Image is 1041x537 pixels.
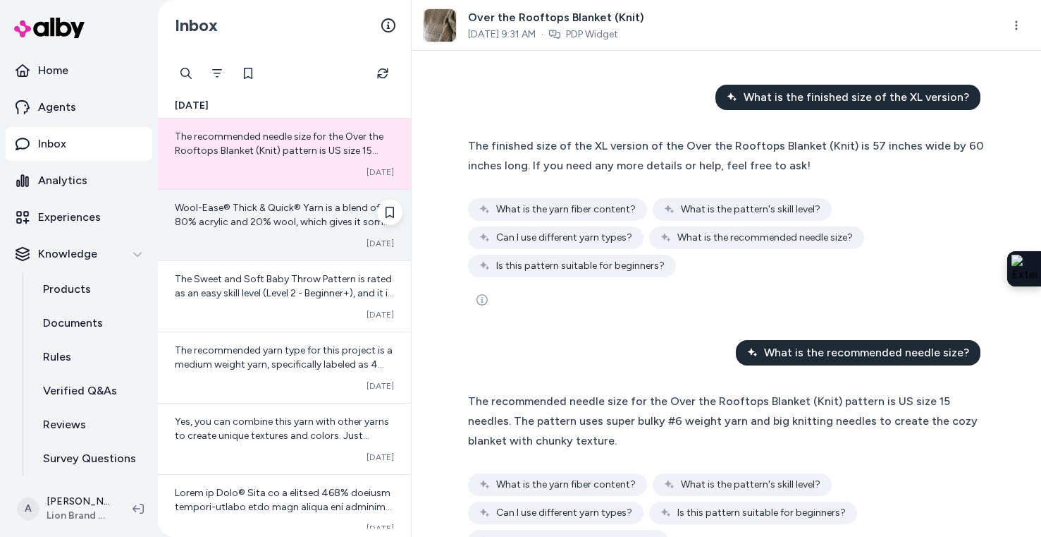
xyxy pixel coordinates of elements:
[29,340,152,374] a: Rules
[38,99,76,116] p: Agents
[43,416,86,433] p: Reviews
[175,15,218,36] h2: Inbox
[43,281,91,298] p: Products
[158,332,411,403] a: The recommended yarn type for this project is a medium weight yarn, specifically labeled as 4 Med...
[496,203,636,217] span: What is the yarn fiber content?
[496,231,632,245] span: Can I use different yarn types?
[158,260,411,332] a: The Sweet and Soft Baby Throw Pattern is rated as an easy skill level (Level 2 - Beginner+), and ...
[566,28,618,42] a: PDP Widget
[6,237,152,271] button: Knowledge
[47,495,110,509] p: [PERSON_NAME]
[677,231,853,245] span: What is the recommended needle size?
[43,349,71,366] p: Rules
[6,54,152,88] a: Home
[47,509,110,523] span: Lion Brand Yarn
[764,344,969,361] span: What is the recommended needle size?
[38,172,87,189] p: Analytics
[468,28,536,42] span: [DATE] 9:31 AM
[38,135,66,152] p: Inbox
[43,450,136,467] p: Survey Questions
[468,394,978,447] span: The recommended needle size for the Over the Rooftops Blanket (Knit) pattern is US size 15 needle...
[8,486,121,531] button: A[PERSON_NAME]Lion Brand Yarn
[158,403,411,474] a: Yes, you can combine this yarn with other yarns to create unique textures and colors. Just ensure...
[496,478,636,492] span: What is the yarn fiber content?
[203,59,231,88] button: Filter
[1011,255,1037,283] img: Extension Icon
[424,9,456,42] img: mGDAm3xoD7.png
[29,306,152,340] a: Documents
[29,272,152,306] a: Products
[175,273,394,511] span: The Sweet and Soft Baby Throw Pattern is rated as an easy skill level (Level 2 - Beginner+), and ...
[366,523,394,534] span: [DATE]
[6,127,152,161] a: Inbox
[6,200,152,234] a: Experiences
[29,374,152,408] a: Verified Q&As
[677,506,846,520] span: Is this pattern suitable for beginners?
[6,164,152,198] a: Analytics
[366,309,394,320] span: [DATE]
[6,90,152,124] a: Agents
[175,344,393,385] span: The recommended yarn type for this project is a medium weight yarn, specifically labeled as 4 Med...
[541,28,543,42] span: ·
[681,478,820,492] span: What is the pattern's skill level?
[744,89,969,106] span: What is the finished size of the XL version?
[366,167,394,178] span: [DATE]
[366,380,394,392] span: [DATE]
[369,59,397,88] button: Refresh
[29,408,152,442] a: Reviews
[43,315,103,332] p: Documents
[468,286,496,314] button: See more
[681,203,820,217] span: What is the pattern's skill level?
[38,62,68,79] p: Home
[14,18,85,38] img: alby Logo
[175,202,394,383] span: Wool-Ease® Thick & Quick® Yarn is a blend of 80% acrylic and 20% wool, which gives it some natura...
[468,9,644,26] span: Over the Rooftops Blanket (Knit)
[366,452,394,463] span: [DATE]
[43,382,117,399] p: Verified Q&As
[38,209,101,226] p: Experiences
[496,506,632,520] span: Can I use different yarn types?
[29,442,152,476] a: Survey Questions
[175,416,389,470] span: Yes, you can combine this yarn with other yarns to create unique textures and colors. Just ensure...
[38,246,97,263] p: Knowledge
[158,189,411,260] a: Wool-Ease® Thick & Quick® Yarn is a blend of 80% acrylic and 20% wool, which gives it some natura...
[175,131,390,199] span: The recommended needle size for the Over the Rooftops Blanket (Knit) pattern is US size 15 needle...
[468,139,984,172] span: The finished size of the XL version of the Over the Rooftops Blanket (Knit) is 57 inches wide by ...
[175,99,209,113] span: [DATE]
[158,119,411,189] a: The recommended needle size for the Over the Rooftops Blanket (Knit) pattern is US size 15 needle...
[496,259,665,273] span: Is this pattern suitable for beginners?
[17,497,39,520] span: A
[366,238,394,249] span: [DATE]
